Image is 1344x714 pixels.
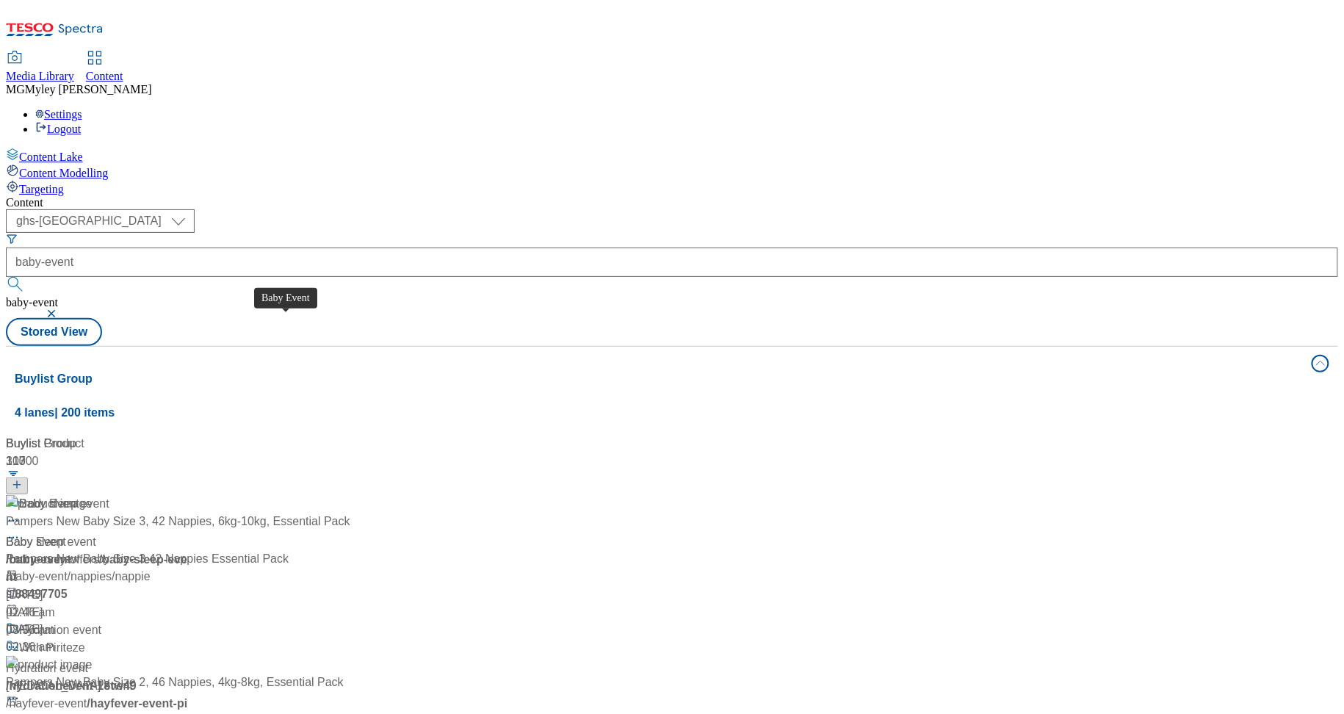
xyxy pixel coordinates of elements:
[6,248,1338,277] input: Search
[6,435,513,452] div: Buylist Product
[19,151,83,163] span: Content Lake
[6,621,513,638] div: [DATE]
[6,656,92,674] img: product image
[6,318,102,346] button: Stored View
[19,183,64,195] span: Targeting
[6,550,289,568] div: Pampers New Baby Size 3 42 Nappies Essential Pack
[6,296,58,309] span: baby-event
[6,570,151,600] span: / nappies
[6,674,344,691] div: Pampers New Baby Size 2, 46 Nappies, 4kg-8kg, Essential Pack
[19,167,108,179] span: Content Modelling
[6,347,1338,429] button: Buylist Group4 lanes| 200 items
[15,370,1303,388] h4: Buylist Group
[6,513,350,530] div: Pampers New Baby Size 3, 42 Nappies, 6kg-10kg, Essential Pack
[6,83,25,95] span: MG
[25,83,152,95] span: Myley [PERSON_NAME]
[86,70,123,82] span: Content
[6,52,74,83] a: Media Library
[6,495,92,513] img: product image
[6,164,1338,180] a: Content Modelling
[86,52,123,83] a: Content
[6,196,1338,209] div: Content
[12,588,68,600] span: / 88497705
[35,123,81,135] a: Logout
[6,570,68,583] span: / baby-event
[6,233,18,245] svg: Search Filters
[6,452,513,470] div: 10000
[6,70,74,82] span: Media Library
[6,180,1338,196] a: Targeting
[15,406,115,419] span: 4 lanes | 200 items
[68,570,112,583] span: / nappies
[6,638,513,656] div: 02:36 am
[35,108,82,120] a: Settings
[6,148,1338,164] a: Content Lake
